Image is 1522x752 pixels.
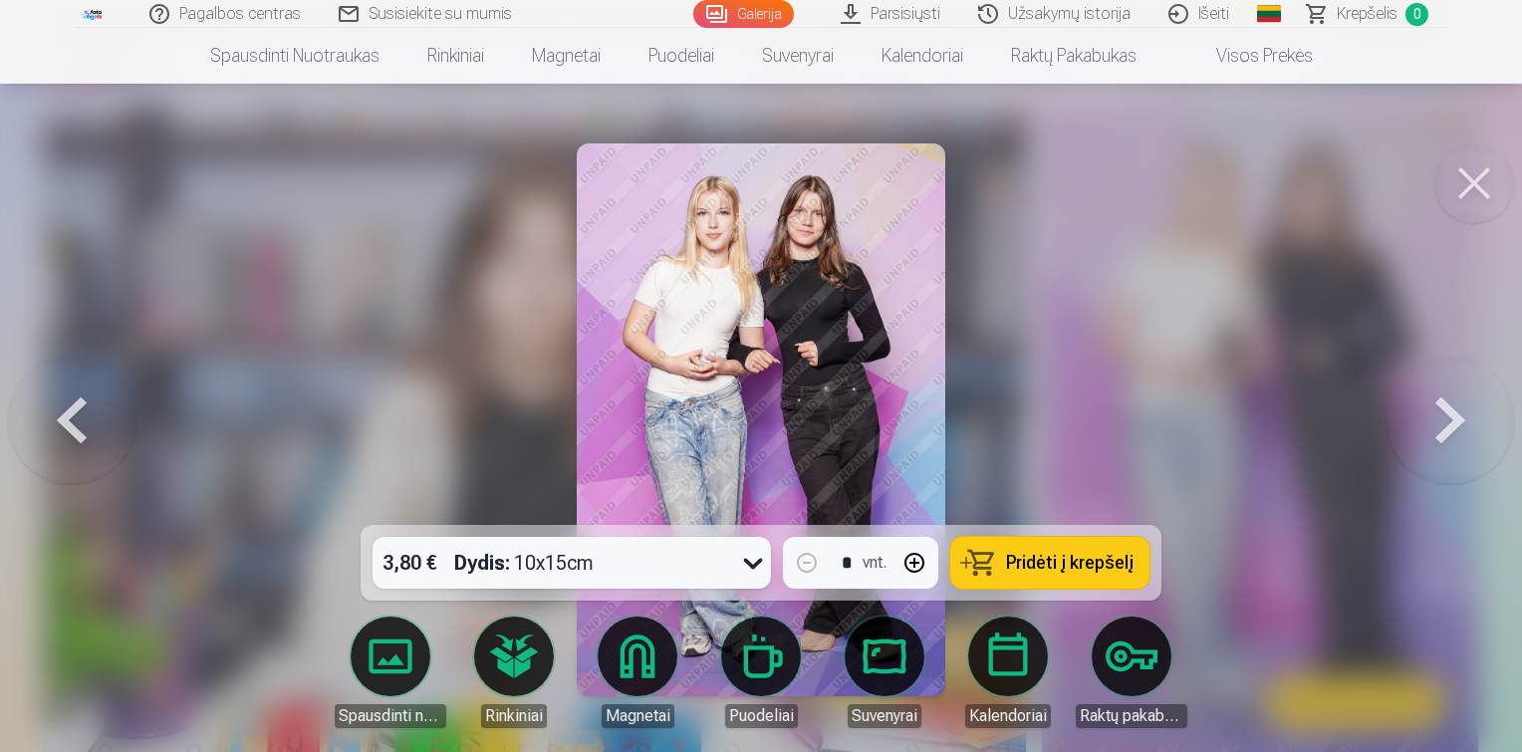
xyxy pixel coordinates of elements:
[403,28,508,84] a: Rinkiniai
[454,549,510,577] strong: Dydis :
[454,537,594,589] div: 10x15cm
[848,704,921,728] div: Suvenyrai
[738,28,858,84] a: Suvenyrai
[625,28,738,84] a: Puodeliai
[373,537,446,589] div: 3,80 €
[1076,704,1187,728] div: Raktų pakabukas
[705,617,817,728] a: Puodeliai
[335,704,446,728] div: Spausdinti nuotraukas
[952,617,1064,728] a: Kalendoriai
[950,537,1149,589] button: Pridėti į krepšelį
[602,704,674,728] div: Magnetai
[987,28,1160,84] a: Raktų pakabukas
[82,8,104,20] img: /fa2
[1076,617,1187,728] a: Raktų pakabukas
[965,704,1051,728] div: Kalendoriai
[186,28,403,84] a: Spausdinti nuotraukas
[508,28,625,84] a: Magnetai
[829,617,940,728] a: Suvenyrai
[858,28,987,84] a: Kalendoriai
[863,551,887,575] div: vnt.
[335,617,446,728] a: Spausdinti nuotraukas
[1337,2,1397,26] span: Krepšelis
[1006,554,1134,572] span: Pridėti į krepšelį
[725,704,798,728] div: Puodeliai
[458,617,570,728] a: Rinkiniai
[1405,3,1428,26] span: 0
[1160,28,1337,84] a: Visos prekės
[481,704,547,728] div: Rinkiniai
[582,617,693,728] a: Magnetai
